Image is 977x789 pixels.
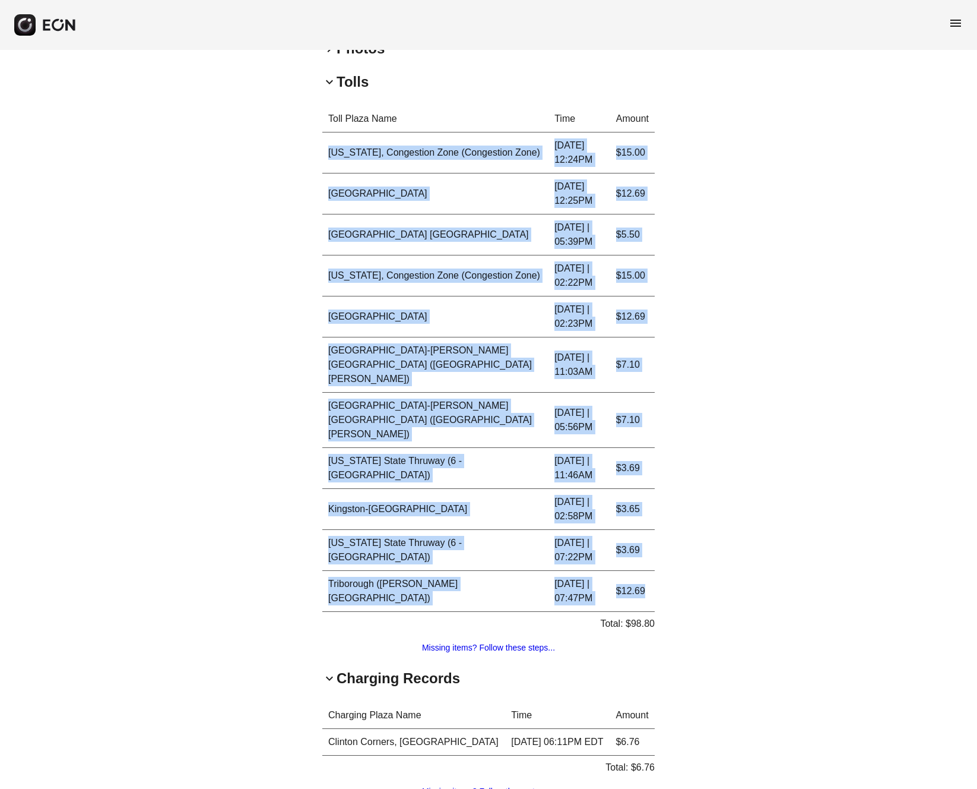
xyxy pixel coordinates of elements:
[548,393,610,448] td: [DATE] | 05:56PM
[610,489,655,530] td: $3.65
[322,296,548,337] td: [GEOGRAPHIC_DATA]
[949,16,963,30] span: menu
[322,393,548,448] td: [GEOGRAPHIC_DATA]-[PERSON_NAME][GEOGRAPHIC_DATA] ([GEOGRAPHIC_DATA][PERSON_NAME])
[548,530,610,571] td: [DATE] | 07:22PM
[322,337,548,393] td: [GEOGRAPHIC_DATA]-[PERSON_NAME][GEOGRAPHIC_DATA] ([GEOGRAPHIC_DATA][PERSON_NAME])
[610,173,655,214] td: $12.69
[322,702,505,729] th: Charging Plaza Name
[548,106,610,132] th: Time
[548,132,610,173] td: [DATE] 12:24PM
[322,106,548,132] th: Toll Plaza Name
[322,214,548,255] td: [GEOGRAPHIC_DATA] [GEOGRAPHIC_DATA]
[610,448,655,489] td: $3.69
[548,255,610,296] td: [DATE] | 02:22PM
[337,669,460,688] h2: Charging Records
[548,448,610,489] td: [DATE] | 11:46AM
[422,643,555,652] a: Missing items? Follow these steps...
[322,571,548,612] td: Triborough ([PERSON_NAME][GEOGRAPHIC_DATA])
[322,530,548,571] td: [US_STATE] State Thruway (6 - [GEOGRAPHIC_DATA])
[548,296,610,337] td: [DATE] | 02:23PM
[505,702,610,729] th: Time
[610,255,655,296] td: $15.00
[610,729,655,756] td: $6.76
[610,296,655,337] td: $12.69
[322,173,548,214] td: [GEOGRAPHIC_DATA]
[610,214,655,255] td: $5.50
[600,617,655,631] p: Total: $98.80
[322,489,548,530] td: Kingston-[GEOGRAPHIC_DATA]
[610,106,655,132] th: Amount
[605,760,655,775] p: Total: $6.76
[322,729,505,756] td: Clinton Corners, [GEOGRAPHIC_DATA]
[322,75,337,89] span: keyboard_arrow_down
[548,571,610,612] td: [DATE] | 07:47PM
[610,530,655,571] td: $3.69
[322,255,548,296] td: [US_STATE], Congestion Zone (Congestion Zone)
[610,132,655,173] td: $15.00
[505,729,610,756] td: [DATE] 06:11PM EDT
[548,489,610,530] td: [DATE] | 02:58PM
[610,337,655,393] td: $7.10
[548,337,610,393] td: [DATE] | 11:03AM
[322,671,337,686] span: keyboard_arrow_down
[337,72,369,91] h2: Tolls
[610,393,655,448] td: $7.10
[322,132,548,173] td: [US_STATE], Congestion Zone (Congestion Zone)
[322,448,548,489] td: [US_STATE] State Thruway (6 - [GEOGRAPHIC_DATA])
[548,173,610,214] td: [DATE] 12:25PM
[610,702,655,729] th: Amount
[548,214,610,255] td: [DATE] | 05:39PM
[610,571,655,612] td: $12.69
